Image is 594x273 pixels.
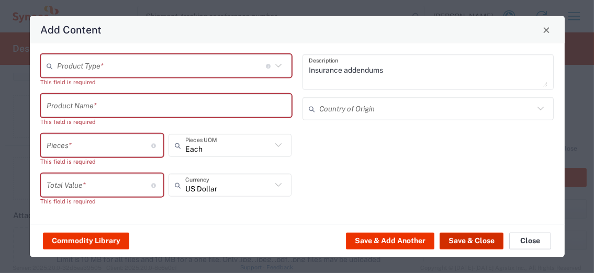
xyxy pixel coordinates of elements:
div: This field is required [41,77,292,87]
button: Save & Add Another [346,232,434,249]
button: Close [509,232,551,249]
button: Close [539,22,554,37]
button: Commodity Library [43,232,129,249]
button: Save & Close [440,232,503,249]
h4: Add Content [40,22,102,37]
div: This field is required [41,117,292,127]
div: This field is required [41,157,164,166]
div: This field is required [41,197,164,206]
